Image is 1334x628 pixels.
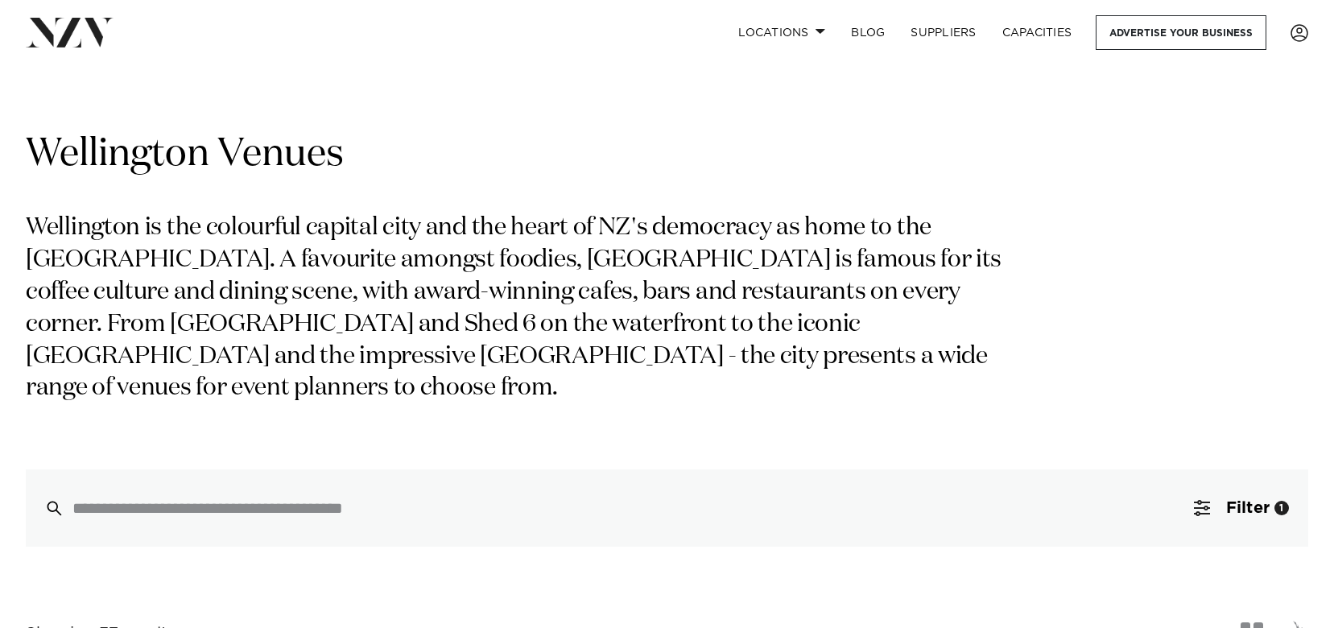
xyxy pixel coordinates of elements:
a: SUPPLIERS [898,15,989,50]
img: nzv-logo.png [26,18,114,47]
a: Locations [725,15,838,50]
a: Capacities [989,15,1085,50]
p: Wellington is the colourful capital city and the heart of NZ's democracy as home to the [GEOGRAPH... [26,213,1021,405]
div: 1 [1274,501,1289,515]
span: Filter [1226,500,1270,516]
h1: Wellington Venues [26,130,1308,180]
a: Advertise your business [1096,15,1266,50]
button: Filter1 [1175,469,1308,547]
a: BLOG [838,15,898,50]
